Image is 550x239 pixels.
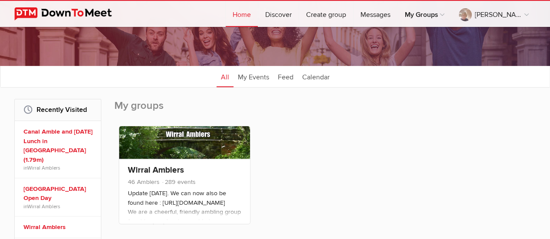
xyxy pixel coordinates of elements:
[226,1,258,27] a: Home
[23,184,95,203] a: [GEOGRAPHIC_DATA] Open Day
[299,1,353,27] a: Create group
[23,99,92,120] h2: Recently Visited
[217,65,233,87] a: All
[452,1,536,27] a: [PERSON_NAME]
[23,203,95,210] span: in
[128,178,160,186] span: 46 Amblers
[233,65,273,87] a: My Events
[23,164,95,171] span: in
[273,65,298,87] a: Feed
[114,99,536,121] h2: My groups
[298,65,334,87] a: Calendar
[258,1,299,27] a: Discover
[353,1,397,27] a: Messages
[128,165,184,175] a: Wirral Amblers
[27,203,60,210] a: Wirral Amblers
[14,7,125,20] img: DownToMeet
[128,189,241,232] p: Update [DATE]. We can now also be found here : [URL][DOMAIN_NAME] We are a cheerful, friendly amb...
[23,223,95,232] a: Wirral Amblers
[27,165,60,171] a: Wirral Amblers
[23,127,95,164] a: Canal Amble and [DATE] Lunch in [GEOGRAPHIC_DATA] (1.79m)
[161,178,196,186] span: 289 events
[398,1,451,27] a: My Groups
